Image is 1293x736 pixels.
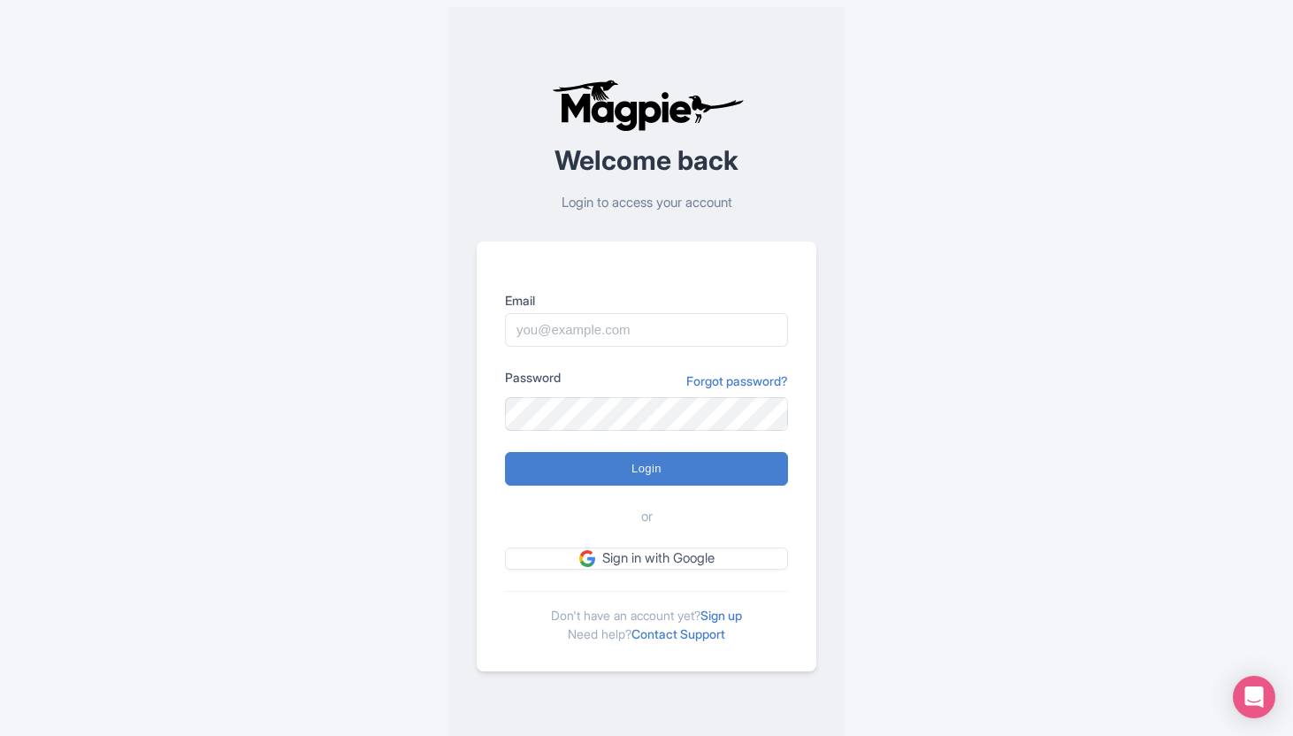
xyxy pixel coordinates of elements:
[505,591,788,643] div: Don't have an account yet? Need help?
[505,368,561,387] label: Password
[505,452,788,486] input: Login
[641,507,653,527] span: or
[477,193,816,213] p: Login to access your account
[505,548,788,570] a: Sign in with Google
[547,79,746,132] img: logo-ab69f6fb50320c5b225c76a69d11143b.png
[700,608,742,623] a: Sign up
[579,550,595,566] img: google.svg
[631,626,725,641] a: Contact Support
[505,291,788,310] label: Email
[477,146,816,175] h2: Welcome back
[505,313,788,347] input: you@example.com
[686,372,788,390] a: Forgot password?
[1233,676,1275,718] div: Open Intercom Messenger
